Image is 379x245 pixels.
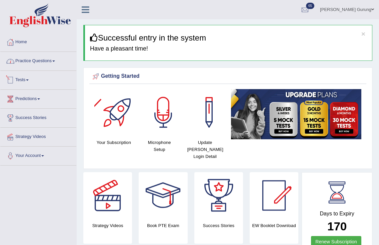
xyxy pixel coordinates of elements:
[309,211,365,217] h4: Days to Expiry
[83,222,132,229] h4: Strategy Videos
[90,46,367,52] h4: Have a pleasant time!
[91,71,365,81] div: Getting Started
[0,147,76,163] a: Your Account
[186,139,225,160] h4: Update [PERSON_NAME] Login Detail
[0,109,76,125] a: Success Stories
[194,222,243,229] h4: Success Stories
[139,222,187,229] h4: Book PTE Exam
[231,89,361,139] img: small5.jpg
[0,33,76,50] a: Home
[140,139,179,153] h4: Microphone Setup
[90,34,367,42] h3: Successful entry in the system
[0,71,76,87] a: Tests
[94,139,133,146] h4: Your Subscription
[0,52,76,68] a: Practice Questions
[306,3,314,9] span: 65
[361,30,365,37] button: ×
[250,222,298,229] h4: EW Booklet Download
[327,220,347,233] b: 170
[0,90,76,106] a: Predictions
[0,128,76,144] a: Strategy Videos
